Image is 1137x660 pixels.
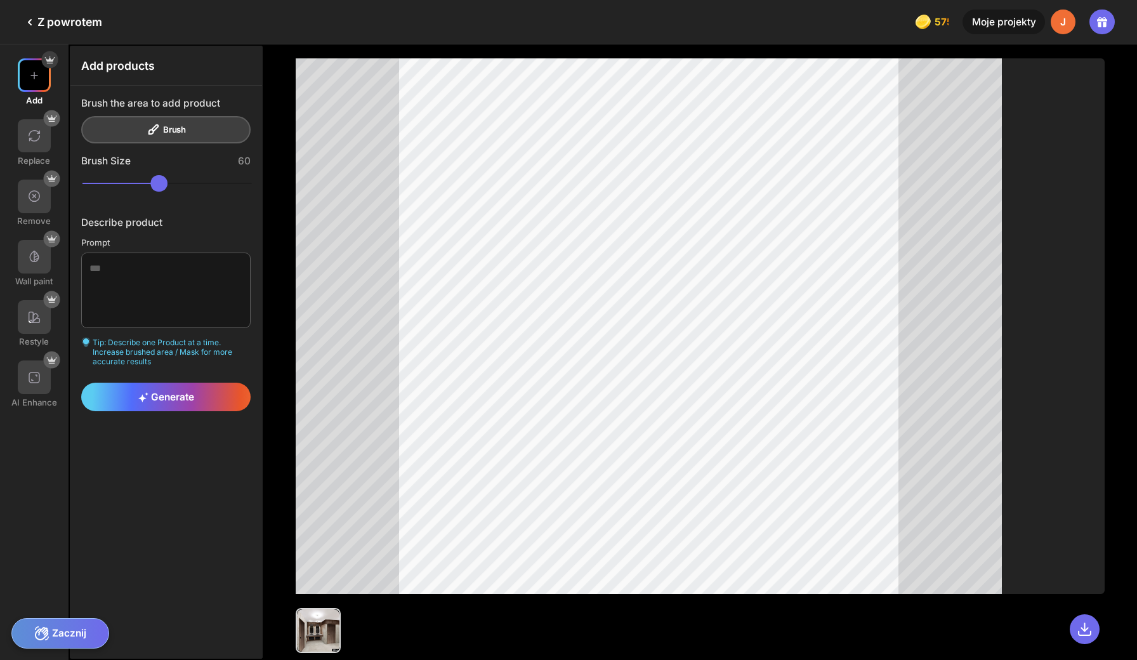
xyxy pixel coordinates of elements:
[11,397,57,407] div: AI Enhance
[81,155,131,167] div: Brush Size
[81,97,220,109] div: Brush the area to add product
[17,216,51,226] div: Remove
[22,15,102,30] div: Z powrotem
[963,10,1044,35] div: Moje projekty
[138,391,194,403] span: Generate
[70,46,262,86] div: Add products
[15,276,53,286] div: Wall paint
[26,95,43,105] div: Add
[1051,10,1076,35] div: J
[238,155,251,167] div: 60
[81,216,251,228] div: Describe product
[11,618,110,649] div: Zacznij
[81,338,91,347] img: textarea-hint-icon.svg
[18,155,50,166] div: Replace
[81,338,251,366] div: Tip: Describe one Product at a time. Increase brushed area / Mask for more accurate results
[81,237,251,247] div: Prompt
[935,16,949,28] span: 5757
[19,336,49,346] div: Restyle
